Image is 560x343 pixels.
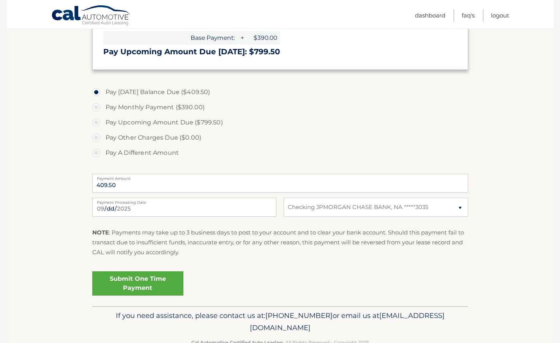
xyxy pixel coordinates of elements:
input: Payment Amount [92,174,468,193]
label: Pay Monthly Payment ($390.00) [92,100,468,115]
span: + [238,31,246,44]
span: [EMAIL_ADDRESS][DOMAIN_NAME] [250,311,445,332]
label: Payment Processing Date [92,198,276,204]
label: Pay Upcoming Amount Due ($799.50) [92,115,468,130]
label: Pay Other Charges Due ($0.00) [92,130,468,145]
label: Pay [DATE] Balance Due ($409.50) [92,85,468,100]
span: [PHONE_NUMBER] [265,311,333,320]
span: Base Payment: [103,31,238,44]
p: If you need assistance, please contact us at: or email us at [97,310,463,334]
span: $390.00 [246,31,280,44]
a: Logout [491,9,509,22]
label: Payment Amount [92,174,468,180]
a: FAQ's [462,9,475,22]
input: Payment Date [92,198,276,217]
label: Pay A Different Amount [92,145,468,160]
strong: NOTE [92,229,109,236]
a: Cal Automotive [51,5,131,27]
a: Submit One Time Payment [92,271,183,296]
p: : Payments may take up to 3 business days to post to your account and to clear your bank account.... [92,228,468,258]
a: Dashboard [415,9,445,22]
h3: Pay Upcoming Amount Due [DATE]: $799.50 [103,47,457,57]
